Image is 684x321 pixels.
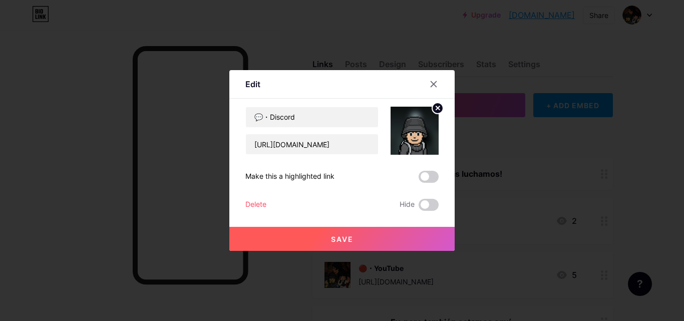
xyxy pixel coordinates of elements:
[391,107,439,155] img: link_thumbnail
[229,227,455,251] button: Save
[331,235,354,243] span: Save
[400,199,415,211] span: Hide
[245,199,266,211] div: Delete
[246,107,378,127] input: Title
[246,134,378,154] input: URL
[245,171,334,183] div: Make this a highlighted link
[245,78,260,90] div: Edit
